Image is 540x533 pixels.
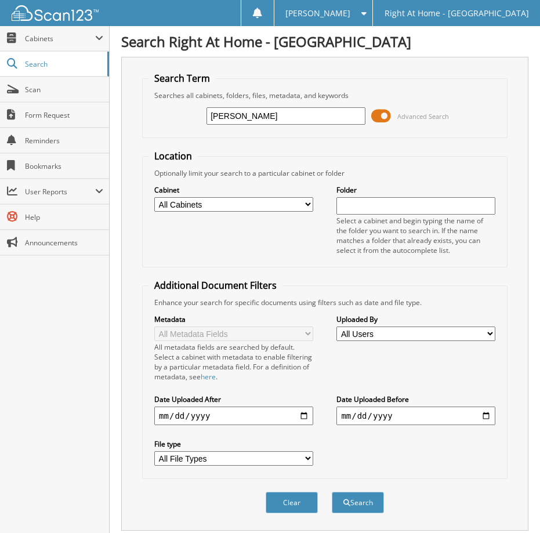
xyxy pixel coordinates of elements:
[482,477,540,533] iframe: Chat Widget
[121,32,528,51] h1: Search Right At Home - [GEOGRAPHIC_DATA]
[25,34,95,43] span: Cabinets
[154,439,313,449] label: File type
[154,185,313,195] label: Cabinet
[336,185,495,195] label: Folder
[154,314,313,324] label: Metadata
[154,394,313,404] label: Date Uploaded After
[336,394,495,404] label: Date Uploaded Before
[25,161,103,171] span: Bookmarks
[336,407,495,425] input: end
[385,10,529,17] span: Right At Home - [GEOGRAPHIC_DATA]
[148,72,216,85] legend: Search Term
[25,238,103,248] span: Announcements
[25,85,103,95] span: Scan
[25,212,103,222] span: Help
[148,90,501,100] div: Searches all cabinets, folders, files, metadata, and keywords
[148,168,501,178] div: Optionally limit your search to a particular cabinet or folder
[148,298,501,307] div: Enhance your search for specific documents using filters such as date and file type.
[154,407,313,425] input: start
[332,492,384,513] button: Search
[25,187,95,197] span: User Reports
[285,10,350,17] span: [PERSON_NAME]
[154,342,313,382] div: All metadata fields are searched by default. Select a cabinet with metadata to enable filtering b...
[12,5,99,21] img: scan123-logo-white.svg
[25,136,103,146] span: Reminders
[201,372,216,382] a: here
[397,112,449,121] span: Advanced Search
[25,110,103,120] span: Form Request
[336,216,495,255] div: Select a cabinet and begin typing the name of the folder you want to search in. If the name match...
[148,150,198,162] legend: Location
[25,59,102,69] span: Search
[336,314,495,324] label: Uploaded By
[148,279,282,292] legend: Additional Document Filters
[266,492,318,513] button: Clear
